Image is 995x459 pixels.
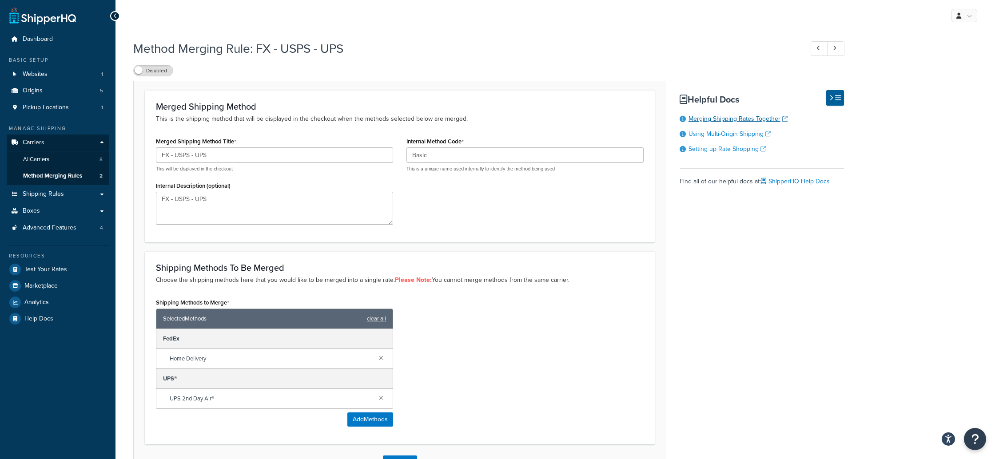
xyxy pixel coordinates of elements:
[23,172,82,180] span: Method Merging Rules
[811,41,828,56] a: Previous Record
[24,266,67,273] span: Test Your Rates
[7,203,109,219] a: Boxes
[7,66,109,83] li: Websites
[680,95,844,104] h3: Helpful Docs
[156,275,644,285] p: Choose the shipping methods here that you would like to be merged into a single rate. You cannot ...
[7,83,109,99] a: Origins5
[7,261,109,277] a: Test Your Rates
[101,71,103,78] span: 1
[23,156,49,163] span: All Carriers
[99,172,103,180] span: 2
[7,66,109,83] a: Websites1
[964,428,986,450] button: Open Resource Center
[156,299,229,306] label: Shipping Methods to Merge
[689,114,788,123] a: Merging Shipping Rates Together
[347,412,393,427] button: AddMethods
[680,168,844,188] div: Find all of our helpful docs at:
[170,392,372,405] span: UPS 2nd Day Air®
[101,104,103,111] span: 1
[24,299,49,306] span: Analytics
[761,177,830,186] a: ShipperHQ Help Docs
[23,36,53,43] span: Dashboard
[134,65,173,76] label: Disabled
[406,138,464,145] label: Internal Method Code
[163,313,362,325] span: Selected Methods
[7,294,109,310] a: Analytics
[7,151,109,168] a: AllCarriers8
[7,125,109,132] div: Manage Shipping
[7,168,109,184] a: Method Merging Rules2
[100,224,103,232] span: 4
[7,168,109,184] li: Method Merging Rules
[367,313,386,325] a: clear all
[689,129,771,138] a: Using Multi-Origin Shipping
[99,156,103,163] span: 8
[23,190,64,198] span: Shipping Rules
[24,315,53,323] span: Help Docs
[827,41,844,56] a: Next Record
[156,329,393,349] div: FedEx
[826,90,844,106] button: Hide Help Docs
[406,166,644,172] p: This is a unique name used internally to identify the method being used
[7,99,109,116] li: Pickup Locations
[7,56,109,64] div: Basic Setup
[23,104,69,111] span: Pickup Locations
[156,166,393,172] p: This will be displayed in the checkout
[23,87,43,95] span: Origins
[170,352,372,365] span: Home Delivery
[7,220,109,236] li: Advanced Features
[23,71,48,78] span: Websites
[133,40,794,57] h1: Method Merging Rule: FX - USPS - UPS
[156,369,393,389] div: UPS®
[7,135,109,151] a: Carriers
[156,192,393,225] textarea: FX - USPS - UPS
[7,311,109,327] a: Help Docs
[7,83,109,99] li: Origins
[156,138,236,145] label: Merged Shipping Method Title
[395,275,432,285] strong: Please Note:
[23,224,76,232] span: Advanced Features
[7,186,109,202] a: Shipping Rules
[7,220,109,236] a: Advanced Features4
[23,139,44,146] span: Carriers
[156,114,644,124] p: This is the shipping method that will be displayed in the checkout when the methods selected belo...
[7,135,109,185] li: Carriers
[156,263,644,273] h3: Shipping Methods To Be Merged
[7,252,109,260] div: Resources
[156,182,231,189] label: Internal Description (optional)
[7,278,109,294] a: Marketplace
[7,99,109,116] a: Pickup Locations1
[100,87,103,95] span: 5
[24,282,58,290] span: Marketplace
[23,207,40,215] span: Boxes
[689,144,766,154] a: Setting up Rate Shopping
[7,31,109,47] a: Dashboard
[156,102,644,111] h3: Merged Shipping Method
